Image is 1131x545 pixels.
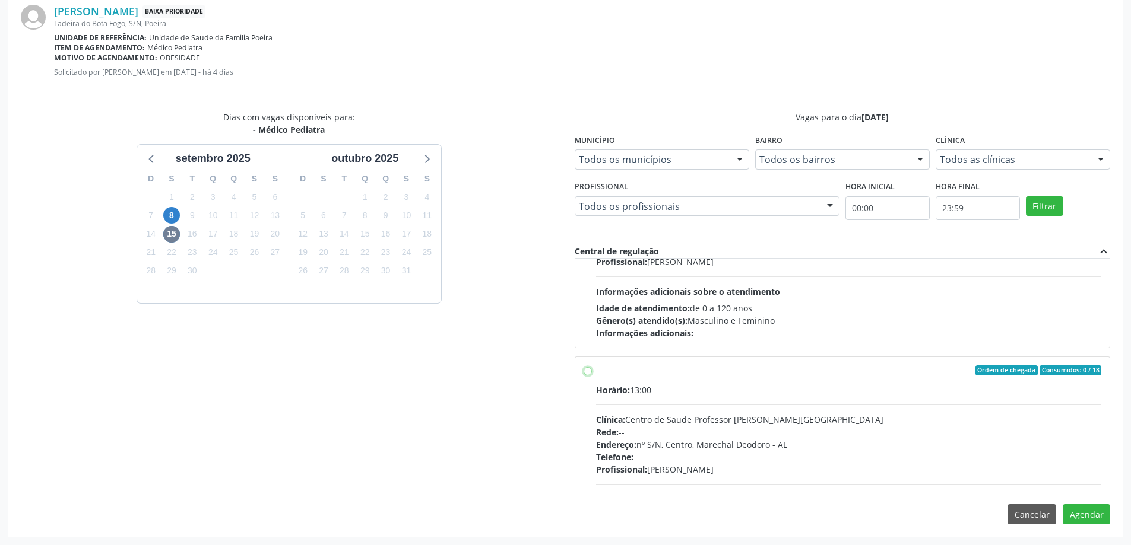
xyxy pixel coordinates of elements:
[596,426,1102,438] div: --
[315,263,332,279] span: segunda-feira, 27 de outubro de 2025
[579,154,725,165] span: Todos os municípios
[161,170,182,188] div: S
[142,207,159,224] span: domingo, 7 de setembro de 2025
[398,226,414,243] span: sexta-feira, 17 de outubro de 2025
[336,226,353,243] span: terça-feira, 14 de outubro de 2025
[596,493,780,505] span: Informações adicionais sobre o atendimento
[378,189,394,205] span: quinta-feira, 2 de outubro de 2025
[267,207,283,224] span: sábado, 13 de setembro de 2025
[357,263,373,279] span: quarta-feira, 29 de outubro de 2025
[54,67,1110,77] p: Solicitado por [PERSON_NAME] em [DATE] - há 4 dias
[205,244,221,261] span: quarta-feira, 24 de setembro de 2025
[54,33,147,43] b: Unidade de referência:
[596,302,690,314] span: Idade de atendimento:
[1040,365,1101,376] span: Consumidos: 0 / 18
[226,189,242,205] span: quinta-feira, 4 de setembro de 2025
[246,189,262,205] span: sexta-feira, 5 de setembro de 2025
[205,189,221,205] span: quarta-feira, 3 de setembro de 2025
[163,189,180,205] span: segunda-feira, 1 de setembro de 2025
[596,439,636,450] span: Endereço:
[294,244,311,261] span: domingo, 19 de outubro de 2025
[226,207,242,224] span: quinta-feira, 11 de setembro de 2025
[419,226,435,243] span: sábado, 18 de outubro de 2025
[596,463,1102,476] div: [PERSON_NAME]
[265,170,286,188] div: S
[596,413,1102,426] div: Centro de Saude Professor [PERSON_NAME][GEOGRAPHIC_DATA]
[184,263,201,279] span: terça-feira, 30 de setembro de 2025
[182,170,202,188] div: T
[147,43,202,53] span: Médico Pediatra
[1026,196,1063,216] button: Filtrar
[596,451,1102,463] div: --
[205,207,221,224] span: quarta-feira, 10 de setembro de 2025
[596,315,688,326] span: Gênero(s) atendido(s):
[142,244,159,261] span: domingo, 21 de setembro de 2025
[596,256,647,267] span: Profissional:
[149,33,273,43] span: Unidade de Saude da Familia Poeira
[1008,504,1056,524] button: Cancelar
[936,132,965,150] label: Clínica
[293,170,313,188] div: D
[160,53,200,63] span: OBESIDADE
[596,327,693,339] span: Informações adicionais:
[575,245,659,258] div: Central de regulação
[163,263,180,279] span: segunda-feira, 29 de setembro de 2025
[171,151,255,167] div: setembro 2025
[378,226,394,243] span: quinta-feira, 16 de outubro de 2025
[596,426,619,438] span: Rede:
[226,226,242,243] span: quinta-feira, 18 de setembro de 2025
[163,207,180,224] span: segunda-feira, 8 de setembro de 2025
[246,226,262,243] span: sexta-feira, 19 de setembro de 2025
[398,189,414,205] span: sexta-feira, 3 de outubro de 2025
[419,207,435,224] span: sábado, 11 de outubro de 2025
[336,207,353,224] span: terça-feira, 7 de outubro de 2025
[334,170,354,188] div: T
[596,451,633,463] span: Telefone:
[596,464,647,475] span: Profissional:
[223,170,244,188] div: Q
[163,226,180,243] span: segunda-feira, 15 de setembro de 2025
[267,226,283,243] span: sábado, 20 de setembro de 2025
[596,302,1102,314] div: de 0 a 120 anos
[378,244,394,261] span: quinta-feira, 23 de outubro de 2025
[596,314,1102,327] div: Masculino e Feminino
[398,244,414,261] span: sexta-feira, 24 de outubro de 2025
[54,43,145,53] b: Item de agendamento:
[142,263,159,279] span: domingo, 28 de setembro de 2025
[575,178,628,196] label: Profissional
[294,207,311,224] span: domingo, 5 de outubro de 2025
[579,200,815,212] span: Todos os profissionais
[184,244,201,261] span: terça-feira, 23 de setembro de 2025
[398,207,414,224] span: sexta-feira, 10 de outubro de 2025
[378,207,394,224] span: quinta-feira, 9 de outubro de 2025
[1097,245,1110,258] i: expand_less
[246,207,262,224] span: sexta-feira, 12 de setembro de 2025
[54,18,1110,28] div: Ladeira do Bota Fogo, S/N, Poeira
[357,226,373,243] span: quarta-feira, 15 de outubro de 2025
[357,244,373,261] span: quarta-feira, 22 de outubro de 2025
[419,189,435,205] span: sábado, 4 de outubro de 2025
[575,132,615,150] label: Município
[294,263,311,279] span: domingo, 26 de outubro de 2025
[845,178,895,196] label: Hora inicial
[142,226,159,243] span: domingo, 14 de setembro de 2025
[596,384,1102,396] div: 13:00
[141,170,161,188] div: D
[202,170,223,188] div: Q
[163,244,180,261] span: segunda-feira, 22 de setembro de 2025
[315,226,332,243] span: segunda-feira, 13 de outubro de 2025
[596,384,630,396] span: Horário:
[596,414,625,425] span: Clínica:
[336,263,353,279] span: terça-feira, 28 de outubro de 2025
[596,327,1102,339] div: --
[936,196,1020,220] input: Selecione o horário
[21,5,46,30] img: img
[417,170,438,188] div: S
[315,207,332,224] span: segunda-feira, 6 de outubro de 2025
[184,226,201,243] span: terça-feira, 16 de setembro de 2025
[398,263,414,279] span: sexta-feira, 31 de outubro de 2025
[244,170,265,188] div: S
[1063,504,1110,524] button: Agendar
[759,154,905,165] span: Todos os bairros
[845,196,930,220] input: Selecione o horário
